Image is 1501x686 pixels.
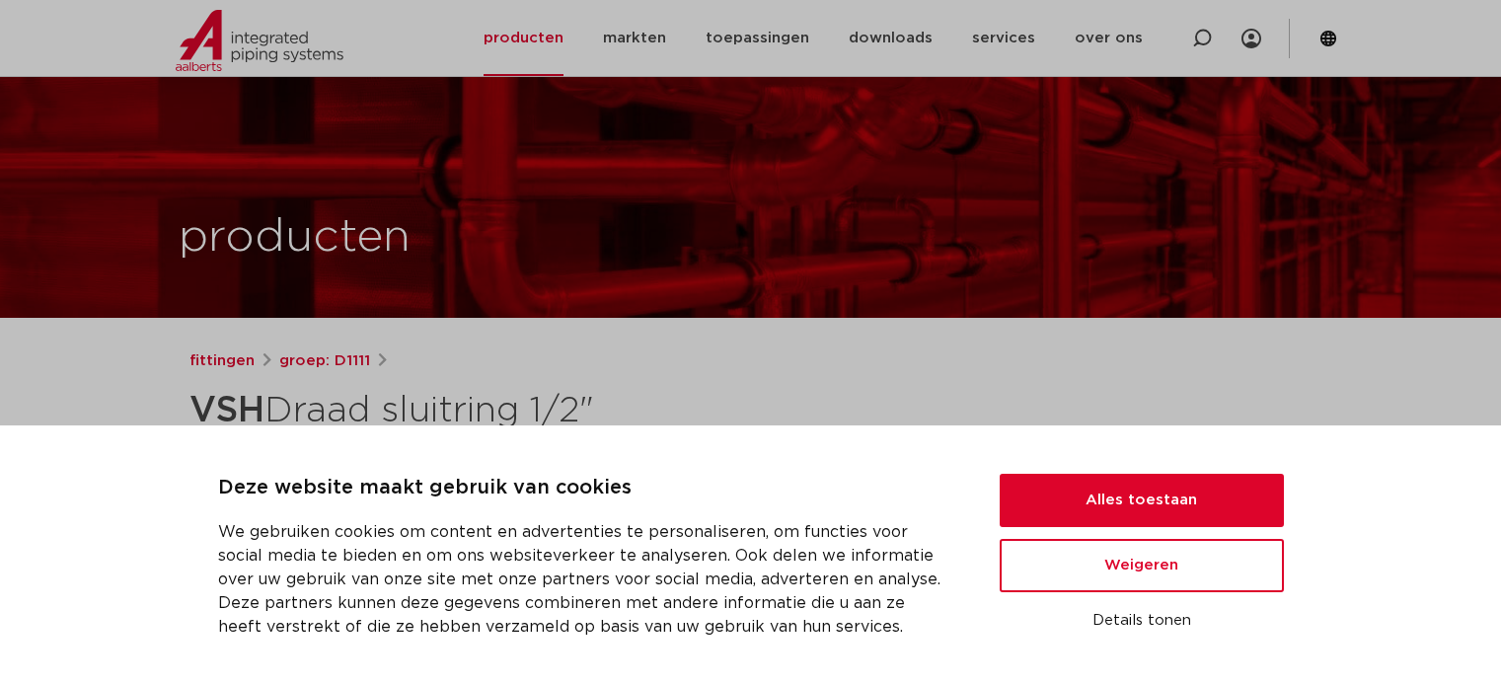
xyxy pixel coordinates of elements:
a: groep: D1111 [279,349,370,373]
strong: VSH [189,393,264,428]
h1: producten [179,206,411,269]
p: Deze website maakt gebruik van cookies [218,473,952,504]
button: Weigeren [1000,539,1284,592]
button: Details tonen [1000,604,1284,638]
a: fittingen [189,349,255,373]
h1: Draad sluitring 1/2" [189,381,931,440]
button: Alles toestaan [1000,474,1284,527]
p: We gebruiken cookies om content en advertenties te personaliseren, om functies voor social media ... [218,520,952,639]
